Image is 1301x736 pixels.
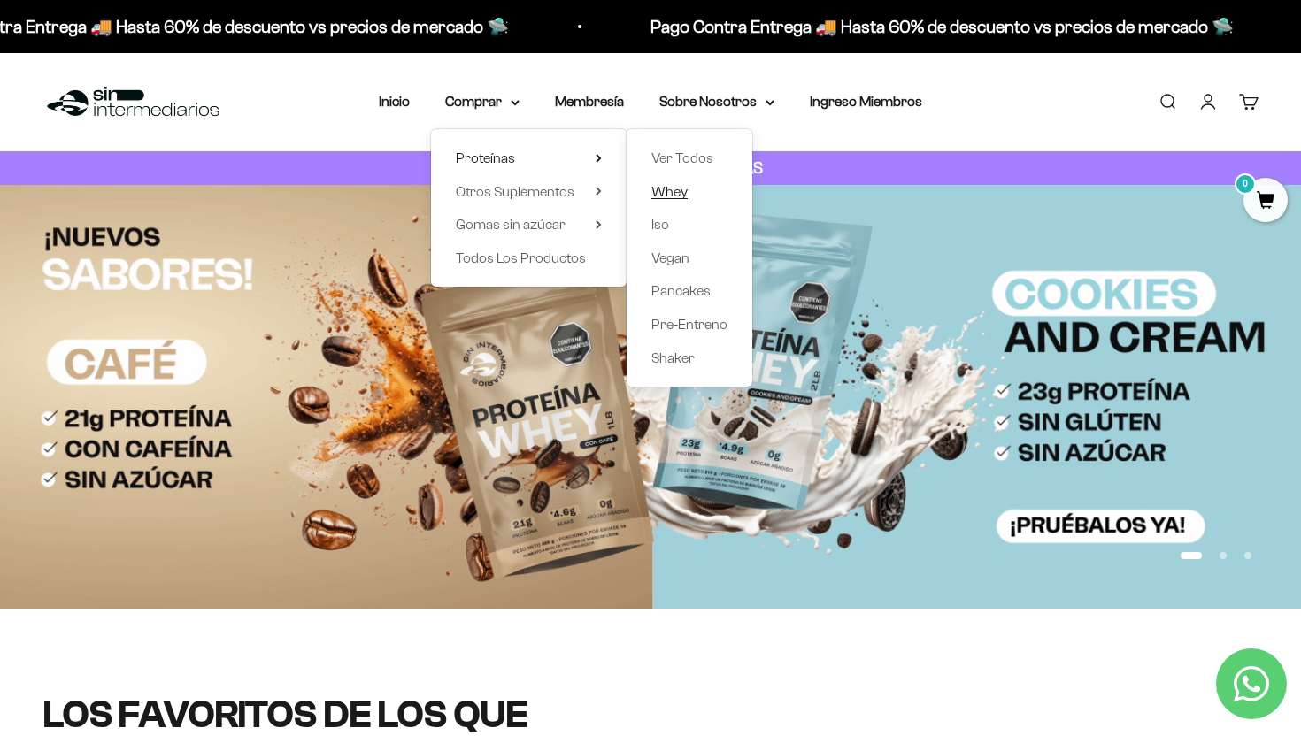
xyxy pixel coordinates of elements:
a: 0 [1243,192,1288,211]
a: Membresía [555,94,624,109]
a: Todos Los Productos [456,247,602,270]
span: Whey [651,184,688,199]
summary: Gomas sin azúcar [456,213,602,236]
a: Iso [651,213,727,236]
span: Proteínas [456,150,515,165]
summary: Proteínas [456,147,602,170]
span: Pancakes [651,283,711,298]
a: Shaker [651,347,727,370]
span: Ver Todos [651,150,713,165]
a: Inicio [379,94,410,109]
summary: Otros Suplementos [456,180,602,203]
span: Gomas sin azúcar [456,217,566,232]
a: Whey [651,180,727,203]
p: Pago Contra Entrega 🚚 Hasta 60% de descuento vs precios de mercado 🛸 [634,12,1217,41]
span: Pre-Entreno [651,317,727,332]
span: Otros Suplementos [456,184,574,199]
span: Iso [651,217,669,232]
a: Vegan [651,247,727,270]
a: Ver Todos [651,147,727,170]
a: Ingreso Miembros [810,94,922,109]
a: Pancakes [651,280,727,303]
span: Shaker [651,350,695,365]
summary: Comprar [445,90,520,113]
a: Pre-Entreno [651,313,727,336]
summary: Sobre Nosotros [659,90,774,113]
span: Vegan [651,250,689,265]
mark: 0 [1235,173,1256,195]
span: Todos Los Productos [456,250,586,265]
